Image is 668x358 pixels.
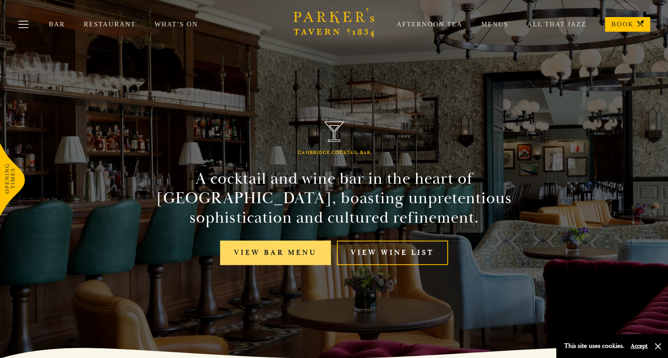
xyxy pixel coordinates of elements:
a: View Wine List [337,241,448,265]
button: Accept [631,342,648,350]
h2: A cocktail and wine bar in the heart of [GEOGRAPHIC_DATA], boasting unpretentious sophistication ... [148,169,520,228]
h1: Cambridge Cocktail Bar [298,150,371,156]
button: Close and accept [654,342,662,350]
p: This site uses cookies. [564,340,624,352]
img: Parker's Tavern Brasserie Cambridge [324,122,344,142]
a: View bar menu [220,241,331,265]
